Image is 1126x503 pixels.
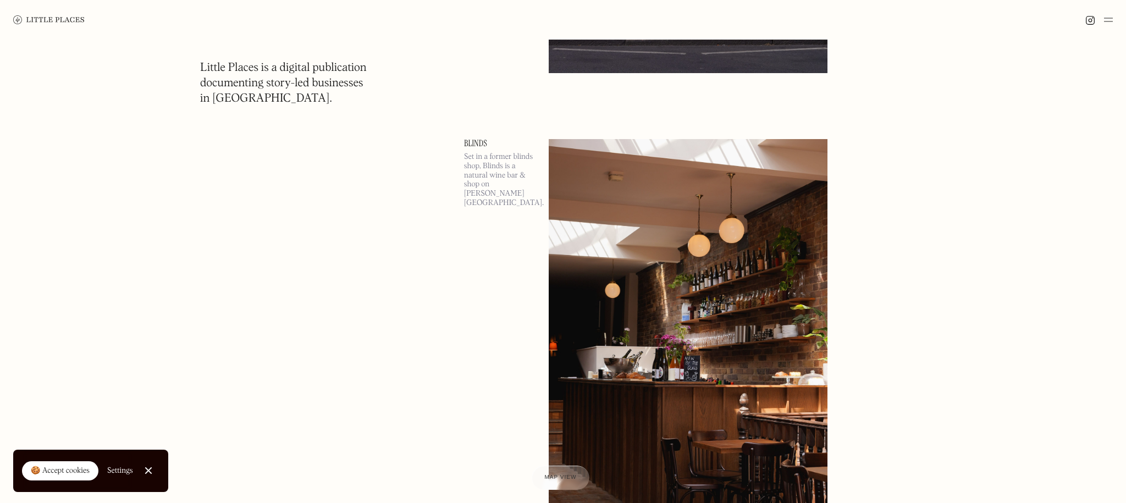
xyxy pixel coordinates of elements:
[464,139,536,148] a: Blinds
[464,152,536,208] p: Set in a former blinds shop, Blinds is a natural wine bar & shop on [PERSON_NAME][GEOGRAPHIC_DATA].
[545,474,577,480] span: Map view
[31,466,90,477] div: 🍪 Accept cookies
[22,461,98,481] a: 🍪 Accept cookies
[137,460,159,482] a: Close Cookie Popup
[107,458,133,483] a: Settings
[107,467,133,474] div: Settings
[532,466,590,490] a: Map view
[200,60,367,107] h1: Little Places is a digital publication documenting story-led businesses in [GEOGRAPHIC_DATA].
